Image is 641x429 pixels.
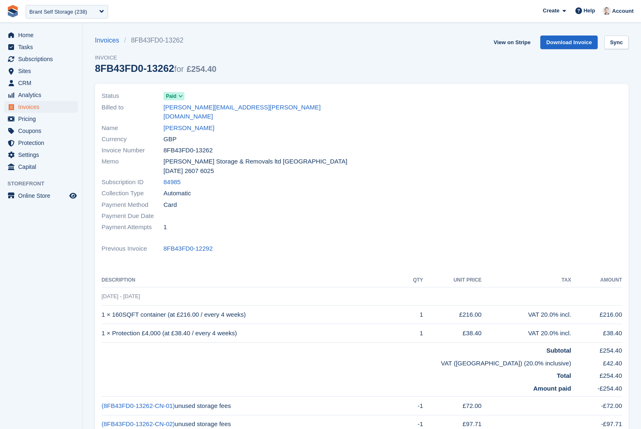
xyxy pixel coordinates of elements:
div: VAT 20.0% incl. [482,310,571,320]
a: menu [4,137,78,149]
span: Pricing [18,113,68,125]
span: Storefront [7,180,82,188]
a: Preview store [68,191,78,201]
td: -£72.00 [571,397,622,415]
span: [DATE] - [DATE] [102,293,140,299]
span: Tasks [18,41,68,53]
td: £254.40 [571,368,622,381]
a: menu [4,190,78,201]
a: menu [4,77,78,89]
a: menu [4,29,78,41]
span: Invoice Number [102,146,163,155]
span: Collection Type [102,189,163,198]
th: QTY [402,274,423,287]
span: Protection [18,137,68,149]
th: Unit Price [423,274,482,287]
a: View on Stripe [490,36,534,49]
a: Invoices [95,36,124,45]
span: Sites [18,65,68,77]
span: Payment Attempts [102,223,163,232]
span: Online Store [18,190,68,201]
span: [PERSON_NAME] Storage & Removals ltd [GEOGRAPHIC_DATA] [DATE] 2607 6025 [163,157,357,175]
td: 1 × Protection £4,000 (at £38.40 / every 4 weeks) [102,324,402,343]
a: [PERSON_NAME] [163,123,214,133]
span: Invoices [18,101,68,113]
span: for [174,64,184,73]
a: menu [4,161,78,173]
th: Description [102,274,402,287]
a: Download Invoice [540,36,598,49]
a: menu [4,101,78,113]
a: Paid [163,91,184,101]
a: menu [4,125,78,137]
a: menu [4,113,78,125]
a: menu [4,41,78,53]
a: (8FB43FD0-13262-CN-02) [102,420,175,427]
img: Jeff Knox [603,7,611,15]
span: Previous Invoice [102,244,163,254]
td: VAT ([GEOGRAPHIC_DATA]) (20.0% inclusive) [102,356,571,368]
span: Create [543,7,559,15]
span: £254.40 [187,64,216,73]
td: 1 [402,306,423,324]
th: Tax [482,274,571,287]
div: VAT 20.0% incl. [482,329,571,338]
nav: breadcrumbs [95,36,216,45]
a: Sync [604,36,629,49]
div: 8FB43FD0-13262 [95,63,216,74]
strong: Subtotal [546,347,571,354]
a: (8FB43FD0-13262-CN-01) [102,402,175,409]
span: Subscription ID [102,178,163,187]
th: Amount [571,274,622,287]
td: 1 [402,324,423,343]
a: menu [4,53,78,65]
span: Billed to [102,103,163,121]
span: CRM [18,77,68,89]
td: unused storage fees [102,397,402,415]
td: £72.00 [423,397,482,415]
span: Settings [18,149,68,161]
span: Subscriptions [18,53,68,65]
span: Automatic [163,189,191,198]
span: Card [163,200,177,210]
span: GBP [163,135,177,144]
span: Account [612,7,634,15]
img: stora-icon-8386f47178a22dfd0bd8f6a31ec36ba5ce8667c1dd55bd0f319d3a0aa187defe.svg [7,5,19,17]
span: Currency [102,135,163,144]
a: 84985 [163,178,181,187]
span: Analytics [18,89,68,101]
td: £42.40 [571,356,622,368]
a: menu [4,65,78,77]
td: £38.40 [423,324,482,343]
span: Paid [166,92,176,100]
span: Capital [18,161,68,173]
span: Payment Method [102,200,163,210]
td: £216.00 [571,306,622,324]
td: £216.00 [423,306,482,324]
span: 8FB43FD0-13262 [163,146,213,155]
span: Memo [102,157,163,175]
span: Invoice [95,54,216,62]
a: [PERSON_NAME][EMAIL_ADDRESS][PERSON_NAME][DOMAIN_NAME] [163,103,357,121]
a: menu [4,149,78,161]
span: Coupons [18,125,68,137]
span: Help [584,7,595,15]
span: Home [18,29,68,41]
a: menu [4,89,78,101]
span: 1 [163,223,167,232]
span: Payment Due Date [102,211,163,221]
strong: Amount paid [533,385,571,392]
div: Brant Self Storage (238) [29,8,87,16]
td: 1 × 160SQFT container (at £216.00 / every 4 weeks) [102,306,402,324]
td: £254.40 [571,343,622,356]
a: 8FB43FD0-12292 [163,244,213,254]
td: £38.40 [571,324,622,343]
strong: Total [557,372,571,379]
td: -1 [402,397,423,415]
span: Status [102,91,163,101]
span: Name [102,123,163,133]
td: -£254.40 [571,381,622,397]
